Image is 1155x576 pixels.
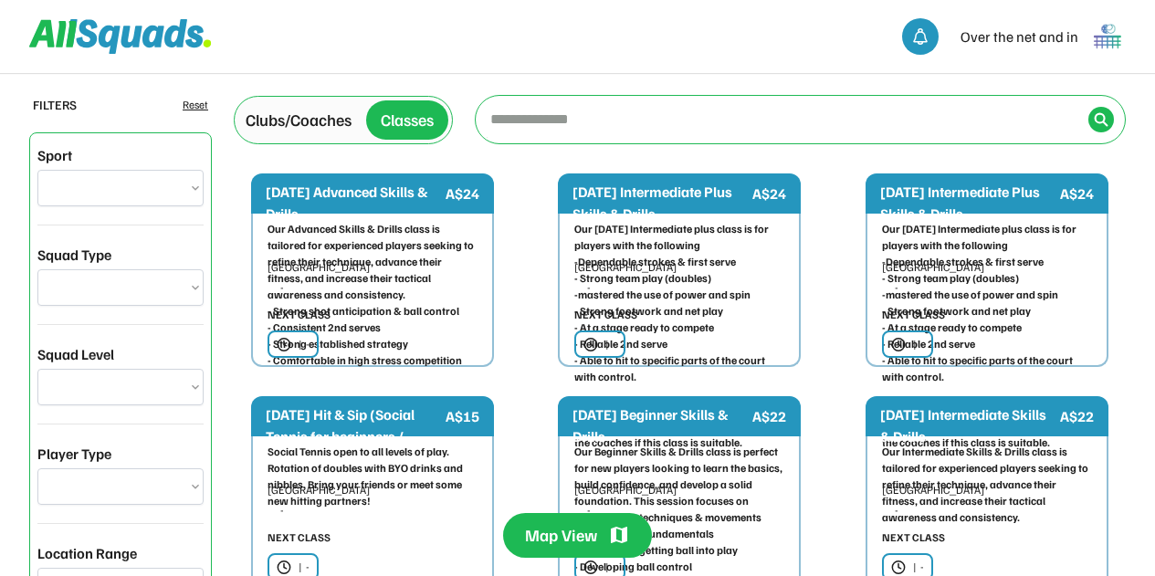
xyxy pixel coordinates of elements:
[37,443,111,465] div: Player Type
[277,337,291,352] img: clock.svg
[277,560,291,575] img: clock.svg
[37,343,114,365] div: Squad Level
[572,403,749,447] div: [DATE] Beginner Skills & Drills
[1060,405,1094,427] div: A$22
[268,444,478,509] div: Social Tennis open to all levels of play. Rotation of doubles with BYO drinks and nibbles. Bring ...
[266,403,442,469] div: [DATE] Hit & Sip (Social Tennis for beginners / Intermediate)
[268,259,478,276] div: [GEOGRAPHIC_DATA]
[280,502,478,518] div: -
[574,482,784,498] div: [GEOGRAPHIC_DATA]
[299,559,310,575] div: | -
[587,502,784,518] div: -
[880,181,1056,225] div: [DATE] Intermediate Plus Skills & Drills
[882,307,945,323] div: NEXT CLASS
[880,403,1056,447] div: [DATE] Intermediate Skills & Drills
[882,444,1092,526] div: Our Intermediate Skills & Drills class is tailored for experienced players seeking to refine thei...
[895,279,1092,296] div: -
[33,95,77,114] div: FILTERS
[1089,18,1126,55] img: 1000005499.png
[525,524,597,547] div: Map View
[752,405,786,427] div: A$22
[446,405,479,427] div: A$15
[572,181,749,225] div: [DATE] Intermediate Plus Skills & Drills
[266,181,442,225] div: [DATE] Advanced Skills & Drills
[183,97,208,113] div: Reset
[37,144,72,166] div: Sport
[882,259,1092,276] div: [GEOGRAPHIC_DATA]
[891,560,906,575] img: clock.svg
[1094,112,1108,127] img: Icon%20%2838%29.svg
[268,221,478,369] div: Our Advanced Skills & Drills class is tailored for experienced players seeking to refine their te...
[961,26,1078,47] div: Over the net and in
[381,108,434,132] div: Classes
[882,482,1092,498] div: [GEOGRAPHIC_DATA]
[911,27,929,46] img: bell-03%20%281%29.svg
[583,560,598,575] img: clock.svg
[574,259,784,276] div: [GEOGRAPHIC_DATA]
[605,336,616,352] div: | -
[895,502,1092,518] div: -
[882,221,1092,451] div: Our [DATE] Intermediate plus class is for players with the following -Dependable strokes & first ...
[891,337,906,352] img: clock.svg
[587,279,784,296] div: -
[268,307,331,323] div: NEXT CLASS
[913,336,924,352] div: | -
[37,244,111,266] div: Squad Type
[246,108,352,132] div: Clubs/Coaches
[583,337,598,352] img: clock.svg
[1060,183,1094,204] div: A$24
[574,221,784,451] div: Our [DATE] Intermediate plus class is for players with the following -Dependable strokes & first ...
[299,336,310,352] div: | -
[268,482,478,498] div: [GEOGRAPHIC_DATA]
[752,183,786,204] div: A$24
[605,559,616,575] div: | -
[446,183,479,204] div: A$24
[280,279,478,296] div: -
[574,307,637,323] div: NEXT CLASS
[913,559,924,575] div: | -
